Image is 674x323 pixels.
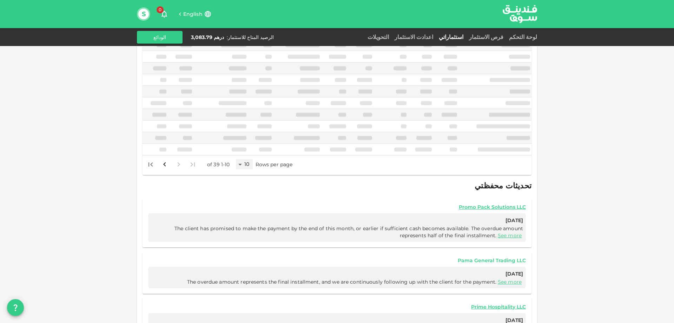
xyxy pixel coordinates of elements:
button: الودائع [137,31,183,44]
a: Prime Hospitality LLC [148,304,526,310]
div: الرصيد المتاح للاستثمار : [227,34,274,41]
span: [DATE] [151,216,523,225]
img: logo [494,0,546,27]
a: اعدادت الاستثمار [392,34,436,40]
a: فرص الاستثمار [466,34,506,40]
button: S [138,9,149,19]
div: درهم 3,083.79 [191,34,224,41]
span: English [183,11,203,17]
button: question [7,299,24,316]
span: The client has promised to make the payment by the end of this month, or earlier if sufficient ca... [174,225,523,239]
span: [DATE] [151,270,523,278]
span: The overdue amount represents the final installment, and we are continuously following up with th... [187,279,523,285]
a: See more [498,232,522,239]
button: Go to next page [158,157,172,172]
a: logo [503,0,537,27]
button: Go to last page [144,157,158,172]
a: Pama General Trading LLC [148,257,526,264]
a: استثماراتي [436,34,466,40]
a: التحويلات [365,34,392,40]
a: Promo Pack Solutions LLC [148,204,526,211]
span: 0 [157,6,164,13]
button: 0 [157,7,171,21]
a: See more [498,279,522,285]
a: لوحة التحكم [506,34,537,40]
p: 1-10 of 39 [207,161,230,168]
p: Rows per page [256,161,293,168]
div: 10 [236,159,253,169]
span: تحديثات محفظتي [475,181,531,190]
